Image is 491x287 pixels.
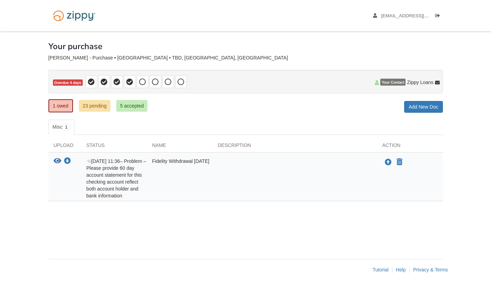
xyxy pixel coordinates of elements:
[81,158,147,199] div: – Problem – Please provide 60 day account statement for this checking account reflect both accoun...
[373,267,389,272] a: Tutorial
[384,158,392,167] button: Upload Fidelity Withdrawal Sept 2025
[377,142,443,152] div: Action
[62,124,70,131] span: 1
[81,142,147,152] div: Status
[79,100,110,112] a: 23 pending
[54,158,61,165] button: View Fidelity Withdrawal Sept 2025
[48,7,100,25] img: Logo
[152,158,209,164] span: Fidelity Withdrawal [DATE]
[413,267,448,272] a: Privacy & Terms
[396,158,403,166] button: Declare Fidelity Withdrawal Sept 2025 not applicable
[64,159,71,164] a: Download Fidelity Withdrawal Sept 2025
[373,13,461,20] a: edit profile
[48,55,443,61] div: [PERSON_NAME] - Purchase • [GEOGRAPHIC_DATA] • TBD, [GEOGRAPHIC_DATA], [GEOGRAPHIC_DATA]
[147,142,213,152] div: Name
[87,158,120,164] span: [DATE] 11:36
[48,42,102,51] h1: Your purchase
[53,80,83,86] span: Overdue 4 days
[116,100,148,112] a: 5 accepted
[381,13,460,18] span: rbnhemb@aol.com
[407,79,433,86] span: Zippy Loans
[380,79,406,86] span: Your Contact
[48,120,74,135] a: Misc
[48,142,81,152] div: Upload
[435,13,443,20] a: Log out
[213,142,377,152] div: Description
[404,101,443,113] a: Add New Doc
[48,99,73,112] a: 1 owed
[396,267,406,272] a: Help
